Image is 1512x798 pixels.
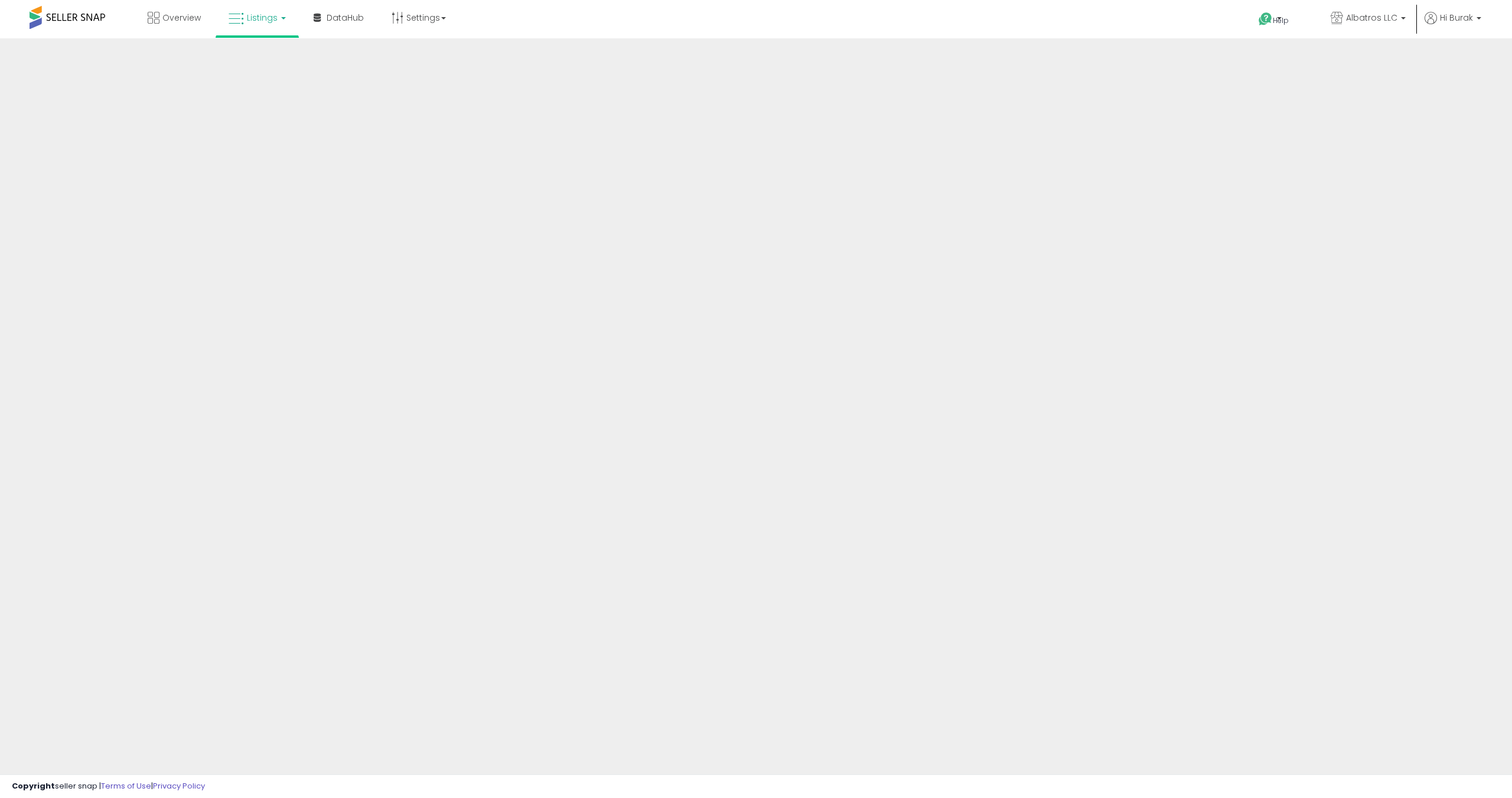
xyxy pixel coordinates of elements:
span: DataHub [327,12,364,24]
a: Help [1249,3,1312,38]
span: Listings [247,12,278,24]
i: Get Help [1258,12,1273,27]
span: Help [1273,15,1289,25]
span: Albatros LLC [1346,12,1397,24]
a: Hi Burak [1425,12,1481,38]
span: Hi Burak [1440,12,1473,24]
span: Overview [162,12,201,24]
